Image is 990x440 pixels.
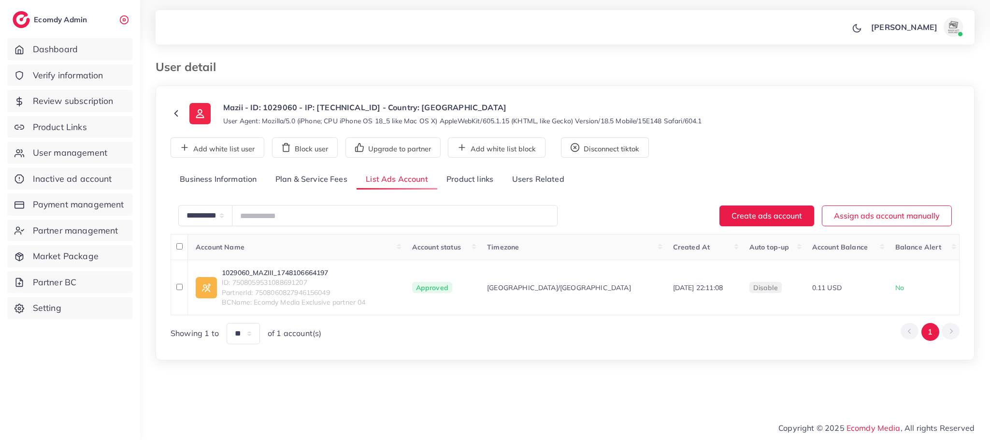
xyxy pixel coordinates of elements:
span: Balance Alert [895,243,941,251]
button: Create ads account [719,205,814,226]
a: Payment management [7,193,133,216]
span: Verify information [33,69,103,82]
span: Account Name [196,243,244,251]
a: Market Package [7,245,133,267]
p: Mazii - ID: 1029060 - IP: [TECHNICAL_ID] - Country: [GEOGRAPHIC_DATA] [223,102,702,113]
img: ic-user-info.36bf1079.svg [189,103,211,124]
span: Payment management [33,198,124,211]
a: Review subscription [7,90,133,112]
span: , All rights Reserved [901,422,975,434]
a: Users Related [502,169,573,190]
a: Verify information [7,64,133,87]
a: User management [7,142,133,164]
a: List Ads Account [357,169,437,190]
button: Assign ads account manually [822,205,952,226]
span: Account Balance [812,243,868,251]
a: Partner management [7,220,133,242]
a: logoEcomdy Admin [13,11,89,28]
p: [PERSON_NAME] [871,21,937,33]
span: Inactive ad account [33,173,112,185]
span: Copyright © 2025 [778,422,975,434]
ul: Pagination [901,323,960,341]
span: Account status [412,243,461,251]
a: Dashboard [7,38,133,60]
span: Created At [673,243,710,251]
span: Setting [33,302,61,314]
span: [GEOGRAPHIC_DATA]/[GEOGRAPHIC_DATA] [487,283,631,293]
button: Upgrade to partner [345,137,441,158]
h2: Ecomdy Admin [34,15,89,24]
button: Go to page 1 [921,323,939,341]
span: 0.11 USD [812,283,842,292]
span: PartnerId: 7508060827946156049 [222,288,366,297]
a: Ecomdy Media [847,423,901,433]
span: Partner management [33,224,118,237]
img: avatar [944,17,963,37]
a: [PERSON_NAME]avatar [866,17,967,37]
span: No [895,283,904,292]
a: Business Information [171,169,266,190]
a: Plan & Service Fees [266,169,357,190]
span: BCName: Ecomdy Media Exclusive partner 04 [222,297,366,307]
span: Partner BC [33,276,77,289]
img: ic-ad-info.7fc67b75.svg [196,277,217,298]
span: Timezone [487,243,519,251]
a: Product links [437,169,502,190]
button: Add white list block [448,137,545,158]
span: ID: 7508059531088691207 [222,278,366,287]
span: Review subscription [33,95,114,107]
a: Inactive ad account [7,168,133,190]
a: Partner BC [7,271,133,293]
span: Showing 1 to [171,328,219,339]
button: Disconnect tiktok [561,137,649,158]
span: of 1 account(s) [268,328,321,339]
span: disable [753,283,778,292]
span: [DATE] 22:11:08 [673,283,723,292]
span: Dashboard [33,43,78,56]
a: 1029060_MAZIII_1748106664197 [222,268,366,278]
button: Add white list user [171,137,264,158]
small: User Agent: Mozilla/5.0 (iPhone; CPU iPhone OS 18_5 like Mac OS X) AppleWebKit/605.1.15 (KHTML, l... [223,116,702,126]
h3: User detail [156,60,224,74]
span: Auto top-up [749,243,789,251]
span: Product Links [33,121,87,133]
a: Product Links [7,116,133,138]
button: Block user [272,137,338,158]
span: User management [33,147,107,159]
img: logo [13,11,30,28]
span: Market Package [33,250,99,263]
a: Setting [7,297,133,319]
span: Approved [412,282,452,293]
